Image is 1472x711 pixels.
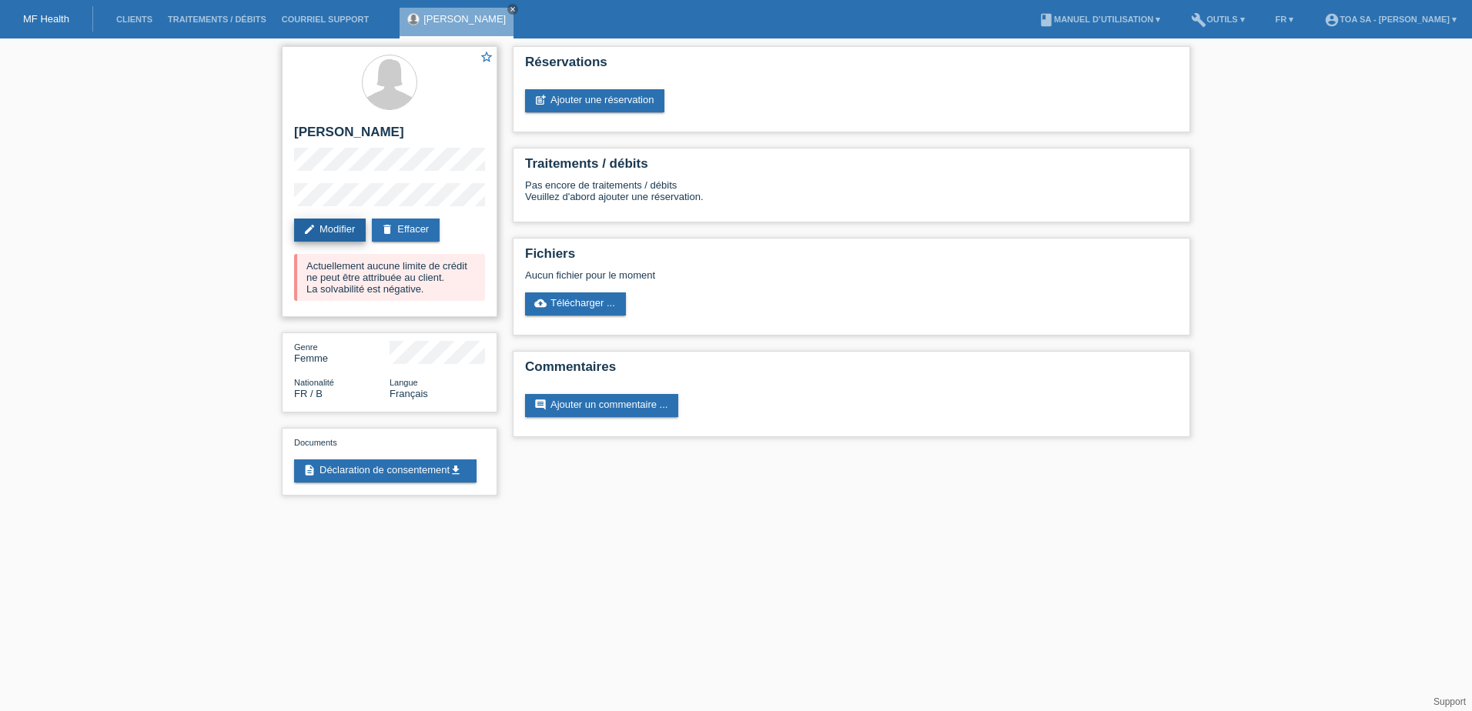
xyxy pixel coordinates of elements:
[525,55,1178,78] h2: Réservations
[390,388,428,399] span: Français
[294,438,337,447] span: Documents
[534,94,547,106] i: post_add
[534,297,547,309] i: cloud_upload
[480,50,493,64] i: star_border
[1031,15,1168,24] a: bookManuel d’utilisation ▾
[1434,696,1466,707] a: Support
[23,13,69,25] a: MF Health
[480,50,493,66] a: star_border
[381,223,393,235] i: delete
[1039,12,1054,28] i: book
[294,219,366,242] a: editModifier
[109,15,160,24] a: Clients
[274,15,376,24] a: Courriel Support
[1191,12,1206,28] i: build
[525,156,1178,179] h2: Traitements / débits
[294,341,390,364] div: Femme
[1316,15,1464,24] a: account_circleTOA SA - [PERSON_NAME] ▾
[372,219,440,242] a: deleteEffacer
[294,378,334,387] span: Nationalité
[1324,12,1340,28] i: account_circle
[1268,15,1302,24] a: FR ▾
[303,223,316,235] i: edit
[294,125,485,148] h2: [PERSON_NAME]
[507,4,518,15] a: close
[525,269,995,281] div: Aucun fichier pour le moment
[294,254,485,301] div: Actuellement aucune limite de crédit ne peut être attribuée au client. La solvabilité est négative.
[294,342,318,352] span: Genre
[423,13,506,25] a: [PERSON_NAME]
[1183,15,1252,24] a: buildOutils ▾
[294,388,323,399] span: France / B / 20.11.2012
[450,464,462,476] i: get_app
[525,246,1178,269] h2: Fichiers
[294,459,477,482] a: descriptionDéclaration de consentementget_app
[525,359,1178,382] h2: Commentaires
[525,394,678,417] a: commentAjouter un commentaire ...
[303,464,316,476] i: description
[534,399,547,411] i: comment
[525,292,626,315] a: cloud_uploadTélécharger ...
[509,5,517,13] i: close
[390,378,418,387] span: Langue
[525,179,1178,214] div: Pas encore de traitements / débits Veuillez d'abord ajouter une réservation.
[525,89,664,112] a: post_addAjouter une réservation
[160,15,274,24] a: Traitements / débits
